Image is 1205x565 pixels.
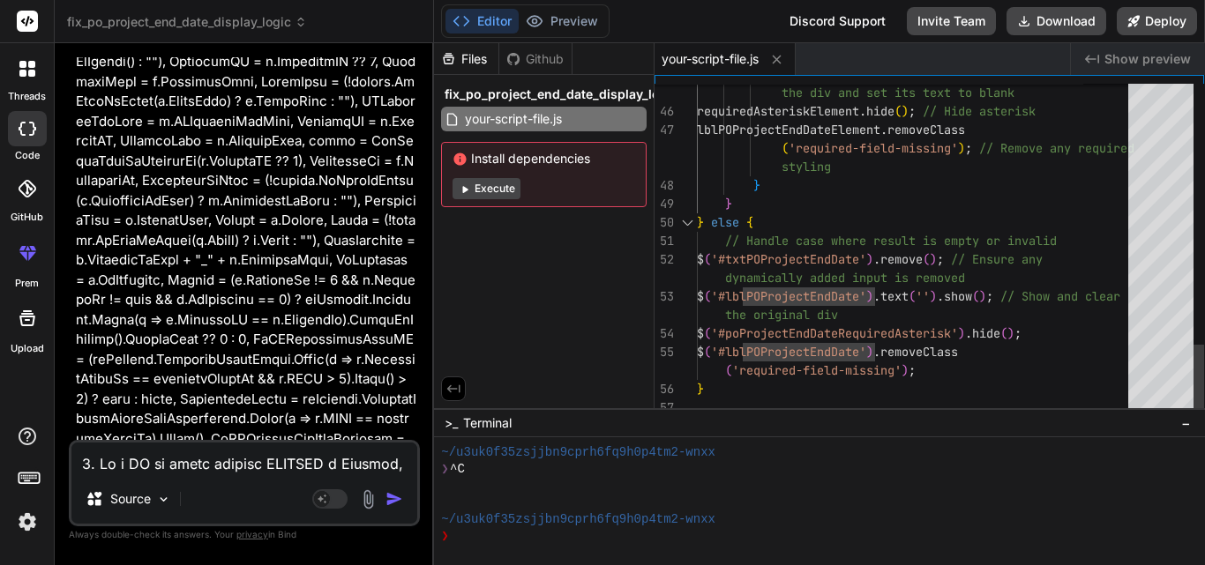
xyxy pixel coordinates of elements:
[725,270,965,286] span: dynamically added input is removed
[859,103,866,119] span: .
[902,362,909,378] span: )
[725,233,1057,249] span: // Handle case where result is empty or invalid
[782,159,831,175] span: styling
[789,140,958,156] span: 'required-field-missing'
[930,251,937,267] span: )
[725,362,732,378] span: (
[979,140,1134,156] span: // Remove any required
[441,528,450,545] span: ❯
[907,7,996,35] button: Invite Team
[1178,409,1194,437] button: −
[1014,325,1022,341] span: ;
[15,276,39,291] label: prem
[880,122,887,138] span: .
[909,103,916,119] span: ;
[697,344,704,360] span: $
[655,324,674,343] div: 54
[655,398,674,417] div: 57
[67,13,307,31] span: fix_po_project_end_date_display_logic
[655,102,674,121] div: 46
[8,89,46,104] label: threads
[711,325,958,341] span: '#poProjectEndDateRequiredAsterisk'
[944,288,972,304] span: show
[697,122,880,138] span: lblPOProjectEndDateElement
[110,490,151,508] p: Source
[725,307,838,323] span: the original div
[965,325,972,341] span: .
[972,325,1000,341] span: hide
[866,288,873,304] span: )
[1181,414,1191,432] span: −
[972,288,979,304] span: (
[711,344,866,360] span: '#lblPOProjectEndDate'
[11,341,44,356] label: Upload
[655,287,674,306] div: 53
[463,108,564,130] span: your-script-file.js
[1000,288,1120,304] span: // Show and clear
[923,251,930,267] span: (
[434,50,498,68] div: Files
[746,214,753,230] span: {
[1007,7,1106,35] button: Download
[866,251,873,267] span: )
[753,177,760,193] span: }
[880,251,923,267] span: remove
[11,210,43,225] label: GitHub
[782,140,789,156] span: (
[1117,7,1197,35] button: Deploy
[704,288,711,304] span: (
[697,103,859,119] span: requiredAsteriskElement
[923,103,1036,119] span: // Hide asterisk
[937,288,944,304] span: .
[441,461,450,478] span: ❯
[655,176,674,195] div: 48
[965,140,972,156] span: ;
[655,250,674,269] div: 52
[979,288,986,304] span: )
[441,444,715,461] span: ~/u3uk0f35zsjjbn9cprh6fq9h0p4tm2-wnxx
[12,507,42,537] img: settings
[69,526,420,543] p: Always double-check its answers. Your in Bind
[711,288,866,304] span: '#lblPOProjectEndDate'
[1000,325,1007,341] span: (
[655,380,674,398] div: 56
[958,140,965,156] span: )
[655,232,674,250] div: 51
[711,214,739,230] span: else
[916,288,930,304] span: ''
[779,7,896,35] div: Discord Support
[385,490,403,508] img: icon
[873,251,880,267] span: .
[445,85,678,103] span: fix_po_project_end_date_display_logic
[236,529,268,539] span: privacy
[880,288,909,304] span: text
[909,362,916,378] span: ;
[662,50,759,68] span: your-script-file.js
[1007,325,1014,341] span: )
[711,251,866,267] span: '#txtPOProjectEndDate'
[445,9,519,33] button: Editor
[697,325,704,341] span: $
[697,214,704,230] span: }
[958,325,965,341] span: )
[697,251,704,267] span: $
[445,414,458,432] span: >_
[732,362,902,378] span: 'required-field-missing'
[358,489,378,509] img: attachment
[655,121,674,139] div: 47
[655,343,674,361] div: 55
[704,325,711,341] span: (
[463,414,512,432] span: Terminal
[937,251,944,267] span: ;
[450,461,465,478] span: ^C
[676,213,699,232] div: Click to collapse the range.
[441,511,715,528] span: ~/u3uk0f35zsjjbn9cprh6fq9h0p4tm2-wnxx
[880,344,958,360] span: removeClass
[519,9,605,33] button: Preview
[453,150,635,167] span: Install dependencies
[1104,50,1191,68] span: Show preview
[866,103,894,119] span: hide
[782,85,1014,100] span: the div and set its text to blank
[986,288,993,304] span: ;
[655,195,674,213] div: 49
